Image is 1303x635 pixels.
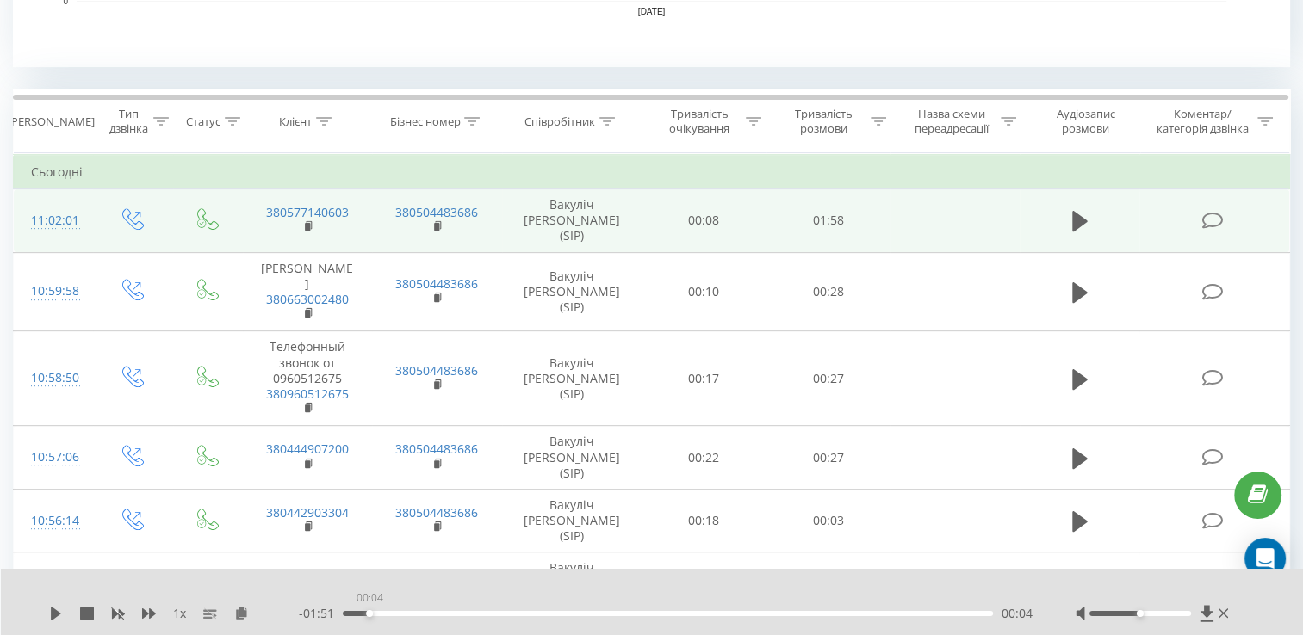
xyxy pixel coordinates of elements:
[395,204,478,220] a: 380504483686
[186,114,220,129] div: Статус
[642,252,766,331] td: 00:10
[502,331,642,426] td: Вакуліч [PERSON_NAME] (SIP)
[642,331,766,426] td: 00:17
[389,114,460,129] div: Бізнес номер
[243,252,372,331] td: [PERSON_NAME]
[906,107,996,136] div: Назва схеми переадресації
[502,426,642,490] td: Вакуліч [PERSON_NAME] (SIP)
[657,107,742,136] div: Тривалість очікування
[31,441,76,474] div: 10:57:06
[1036,107,1136,136] div: Аудіозапис розмови
[266,385,349,402] a: 380960512675
[395,441,478,457] a: 380504483686
[395,275,478,292] a: 380504483686
[353,586,387,610] div: 00:04
[395,504,478,521] a: 380504483686
[642,489,766,552] td: 00:18
[766,552,890,616] td: 00:11
[502,252,642,331] td: Вакуліч [PERSON_NAME] (SIP)
[31,504,76,538] div: 10:56:14
[638,7,666,16] text: [DATE]
[173,605,186,622] span: 1 x
[14,155,1290,189] td: Сьогодні
[502,552,642,616] td: Вакуліч [PERSON_NAME] (SIP)
[366,610,373,617] div: Accessibility label
[642,552,766,616] td: 00:18
[266,568,349,584] a: 380442903304
[31,274,76,308] div: 10:59:58
[1244,538,1286,579] div: Open Intercom Messenger
[524,114,595,129] div: Співробітник
[243,331,372,426] td: Телефонный звонок от 0960512675
[502,489,642,552] td: Вакуліч [PERSON_NAME] (SIP)
[502,189,642,253] td: Вакуліч [PERSON_NAME] (SIP)
[266,441,349,457] a: 380444907200
[109,107,149,136] div: Тип дзвінка
[395,362,478,379] a: 380504483686
[31,204,76,237] div: 11:02:01
[766,331,890,426] td: 00:27
[279,114,312,129] div: Клієнт
[31,567,76,601] div: 10:55:09
[642,426,766,490] td: 00:22
[266,504,349,521] a: 380442903304
[1002,605,1033,622] span: 00:04
[299,605,343,622] span: - 01:51
[766,426,890,490] td: 00:27
[395,568,478,584] a: 380504483686
[31,361,76,395] div: 10:58:50
[266,291,349,307] a: 380663002480
[642,189,766,253] td: 00:08
[781,107,866,136] div: Тривалість розмови
[1152,107,1253,136] div: Коментар/категорія дзвінка
[1137,610,1144,617] div: Accessibility label
[766,189,890,253] td: 01:58
[766,252,890,331] td: 00:28
[8,114,95,129] div: [PERSON_NAME]
[766,489,890,552] td: 00:03
[266,204,349,220] a: 380577140603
